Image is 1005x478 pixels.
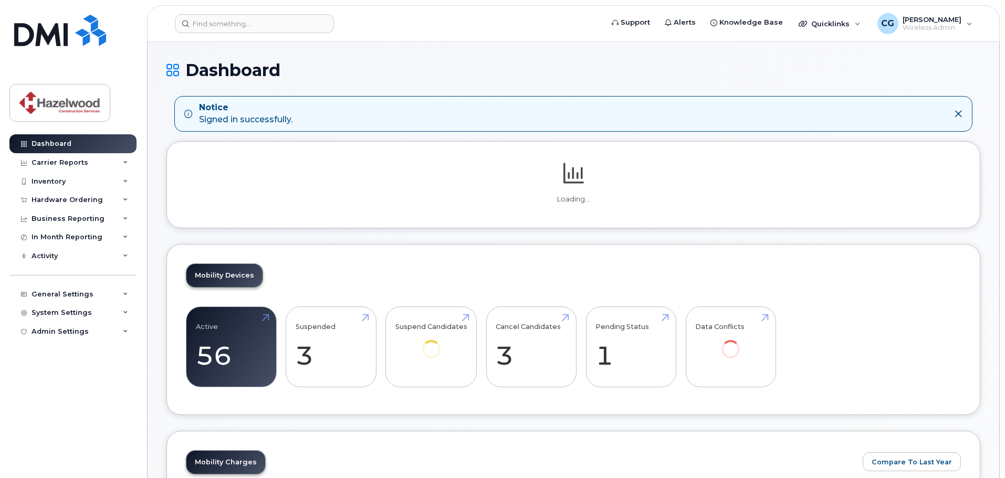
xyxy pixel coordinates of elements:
[296,312,367,381] a: Suspended 3
[872,457,952,467] span: Compare To Last Year
[199,102,292,126] div: Signed in successfully.
[166,61,980,79] h1: Dashboard
[199,102,292,114] strong: Notice
[186,264,263,287] a: Mobility Devices
[186,195,961,204] p: Loading...
[395,312,467,373] a: Suspend Candidates
[695,312,766,373] a: Data Conflicts
[186,451,265,474] a: Mobility Charges
[496,312,567,381] a: Cancel Candidates 3
[595,312,666,381] a: Pending Status 1
[196,312,267,381] a: Active 56
[863,452,961,471] button: Compare To Last Year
